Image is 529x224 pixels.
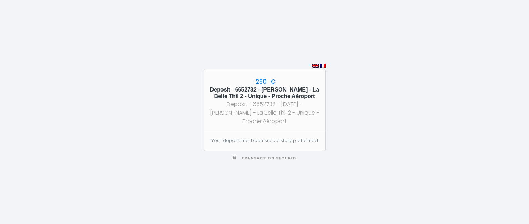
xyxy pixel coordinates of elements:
[210,86,319,99] h5: Deposit - 6652732 - [PERSON_NAME] - La Belle Thil 2 - Unique - Proche Aéroport
[320,64,326,68] img: fr.png
[210,100,319,126] div: Deposit - 6652732 - [DATE] - [PERSON_NAME] - La Belle Thil 2 - Unique - Proche Aéroport
[254,77,276,86] span: 250 €
[312,64,319,68] img: en.png
[241,156,296,161] span: Transaction secured
[211,137,318,144] p: Your deposit has been successfully performed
